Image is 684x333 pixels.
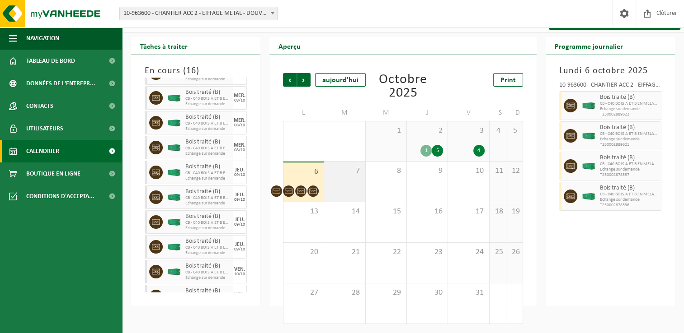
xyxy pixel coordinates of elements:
[185,195,231,201] span: CB - C40 BOIS A ET B EN MELANGE RED2-2025-URWR002
[600,192,659,197] span: CB - C40 BOIS A ET B EN MELANGE RED2-2025-URWR002
[288,288,319,298] span: 27
[235,217,245,222] div: JEU.
[167,244,181,250] img: HK-XC-40-GN-00
[600,154,659,162] span: Bois traité (B)
[494,207,501,217] span: 18
[185,114,231,121] span: Bois traité (B)
[315,73,366,87] div: aujourd'hui
[185,287,231,295] span: Bois traité (B)
[411,247,443,257] span: 23
[370,247,402,257] span: 22
[26,50,75,72] span: Tableau de bord
[185,245,231,250] span: CB - C40 BOIS A ET B EN MELANGE RED2-2025-URWR002
[269,37,310,55] h2: Aperçu
[26,72,95,95] span: Données de l'entrepr...
[185,201,231,206] span: Echange sur demande
[370,207,402,217] span: 15
[329,207,360,217] span: 14
[26,117,63,140] span: Utilisateurs
[490,105,506,121] td: S
[366,73,440,100] div: Octobre 2025
[26,185,94,208] span: Conditions d'accepta...
[582,163,595,170] img: HK-XC-40-GN-00
[600,106,659,112] span: Echange sur demande
[234,173,245,177] div: 09/10
[185,213,231,220] span: Bois traité (B)
[407,105,448,121] td: J
[185,188,231,195] span: Bois traité (B)
[473,145,485,157] div: 4
[235,242,245,247] div: JEU.
[582,102,595,109] img: HK-XC-40-GN-00
[511,247,518,257] span: 26
[185,270,231,275] span: CB - C40 BOIS A ET B EN MELANGE RED2-2025-URWR002
[185,121,231,126] span: CB - C40 BOIS A ET B EN MELANGE RED2-2025-URWR002
[546,37,632,55] h2: Programme journalier
[453,207,484,217] span: 17
[119,7,278,20] span: 10-963600 - CHANTIER ACC 2 - EIFFAGE METAL - DOUVRIN
[185,89,231,96] span: Bois traité (B)
[453,126,484,136] span: 3
[582,133,595,139] img: HK-XC-40-GN-00
[494,166,501,176] span: 11
[283,73,297,87] span: Précédent
[234,247,245,252] div: 09/10
[185,263,231,270] span: Bois traité (B)
[234,118,245,123] div: MER.
[411,126,443,136] span: 2
[167,120,181,126] img: HK-XC-40-GN-00
[329,288,360,298] span: 28
[600,172,659,178] span: T250002878537
[185,139,231,146] span: Bois traité (B)
[600,94,659,101] span: Bois traité (B)
[329,166,360,176] span: 7
[600,124,659,131] span: Bois traité (B)
[120,7,277,20] span: 10-963600 - CHANTIER ACC 2 - EIFFAGE METAL - DOUVRIN
[297,73,311,87] span: Suivant
[185,126,231,132] span: Echange sur demande
[185,163,231,171] span: Bois traité (B)
[26,95,53,117] span: Contacts
[167,169,181,176] img: HK-XC-40-GN-00
[185,146,231,151] span: CB - C40 BOIS A ET B EN MELANGE RED2-2025-URWR002
[511,166,518,176] span: 12
[366,105,407,121] td: M
[500,77,516,84] span: Print
[235,192,245,198] div: JEU.
[288,167,319,177] span: 6
[26,162,80,185] span: Boutique en ligne
[186,66,196,75] span: 16
[370,288,402,298] span: 29
[234,148,245,153] div: 08/10
[600,137,659,142] span: Echange sur demande
[324,105,365,121] td: M
[370,166,402,176] span: 8
[453,247,484,257] span: 24
[494,247,501,257] span: 25
[185,226,231,231] span: Echange sur demande
[559,82,661,91] div: 10-963600 - CHANTIER ACC 2 - EIFFAGE METAL - DOUVRIN
[185,238,231,245] span: Bois traité (B)
[234,123,245,128] div: 08/10
[511,207,518,217] span: 19
[234,272,245,277] div: 10/10
[506,105,523,121] td: D
[167,144,181,151] img: HK-XC-40-GN-00
[288,247,319,257] span: 20
[234,98,245,103] div: 08/10
[185,171,231,176] span: CB - C40 BOIS A ET B EN MELANGE RED2-2025-URWR002
[167,95,181,102] img: HK-XC-40-GN-00
[167,268,181,275] img: HK-XC-40-GN-00
[411,288,443,298] span: 30
[411,166,443,176] span: 9
[453,166,484,176] span: 10
[582,193,595,200] img: HK-XC-40-GN-00
[494,126,501,136] span: 4
[432,145,443,157] div: 5
[600,162,659,167] span: CB - C40 BOIS A ET B EN MELANGE RED2-2025-URWR002
[145,64,247,78] h3: En cours ( )
[26,140,59,162] span: Calendrier
[185,102,231,107] span: Echange sur demande
[453,288,484,298] span: 31
[600,203,659,208] span: T250002878536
